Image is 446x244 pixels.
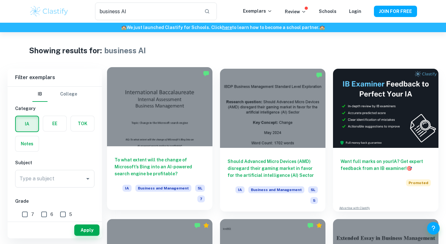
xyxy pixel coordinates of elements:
[316,72,322,78] img: Marked
[349,9,361,14] a: Login
[104,45,146,56] h1: business AI
[308,186,318,193] span: SL
[374,6,417,17] button: JOIN FOR FREE
[15,105,94,112] h6: Category
[60,87,77,102] button: College
[135,185,191,192] span: Business and Management
[29,5,69,18] img: Clastify logo
[122,185,132,192] span: IA
[29,45,102,56] h1: Showing results for:
[407,166,412,171] span: 🎯
[1,24,445,31] h6: We just launched Clastify for Schools. Click to learn how to become a school partner.
[307,222,313,229] img: Marked
[115,156,205,177] h6: To what extent will the change of Microsoft’s Bing into an AI-powered search engine be profitable?
[316,222,322,229] div: Premium
[107,69,212,212] a: To what extent will the change of Microsoft’s Bing into an AI-powered search engine be profitable...
[71,116,94,131] button: TOK
[406,179,431,186] span: Promoted
[69,211,72,218] span: 5
[319,25,325,30] span: 🏫
[15,198,94,205] h6: Grade
[333,69,438,212] a: Want full marks on yourIA? Get expert feedback from an IB examiner!PromotedAdvertise with Clastify
[32,87,48,102] button: IB
[319,9,336,14] a: Schools
[220,69,325,212] a: Should Advanced Micro Devices (AMD) disregard their gaming market in favor for the artificial int...
[15,136,39,151] button: Notes
[222,25,232,30] a: here
[74,224,99,236] button: Apply
[83,174,92,183] button: Open
[243,8,272,15] p: Exemplars
[195,185,205,192] span: SL
[235,186,245,193] span: IA
[31,211,34,218] span: 7
[15,159,94,166] h6: Subject
[95,3,199,20] input: Search for any exemplars...
[197,195,205,202] span: 7
[50,211,53,218] span: 6
[285,8,306,15] p: Review
[203,70,209,77] img: Marked
[121,25,127,30] span: 🏫
[203,222,209,229] div: Premium
[8,69,102,86] h6: Filter exemplars
[341,158,431,172] h6: Want full marks on your IA ? Get expert feedback from an IB examiner!
[333,69,438,148] img: Thumbnail
[310,197,318,204] span: 5
[339,206,370,210] a: Advertise with Clastify
[228,158,318,179] h6: Should Advanced Micro Devices (AMD) disregard their gaming market in favor for the artificial int...
[32,87,77,102] div: Filter type choice
[427,222,440,235] button: Help and Feedback
[16,116,38,131] button: IA
[43,116,66,131] button: EE
[248,186,304,193] span: Business and Management
[194,222,200,229] img: Marked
